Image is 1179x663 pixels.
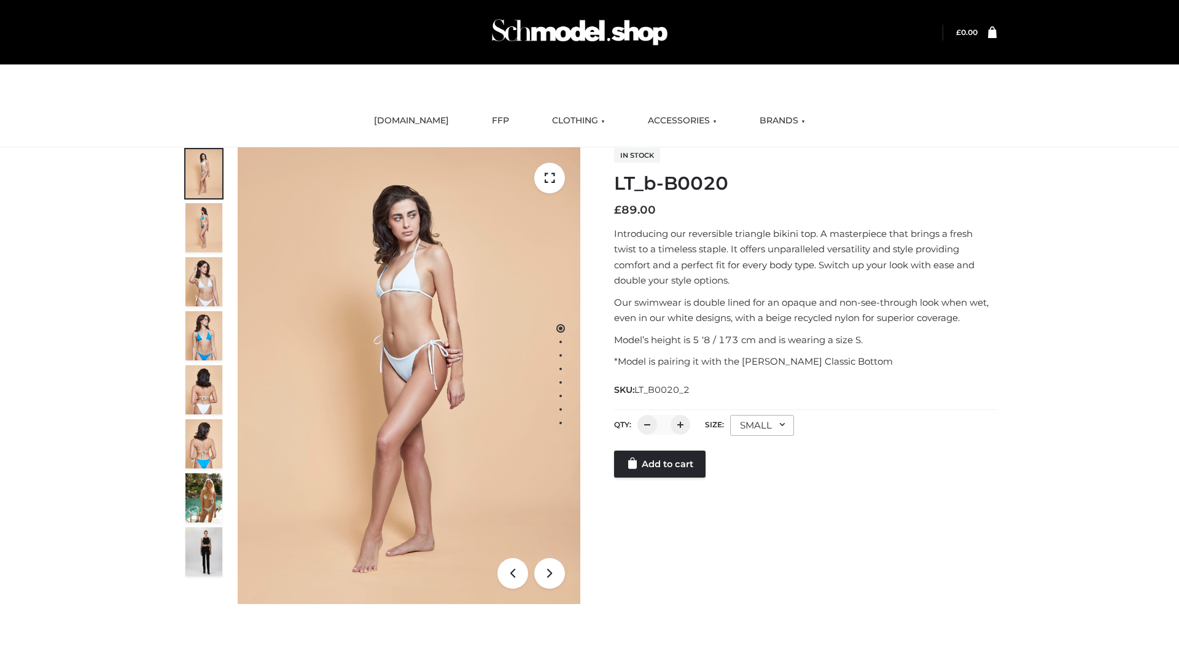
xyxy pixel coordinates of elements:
[185,203,222,252] img: ArielClassicBikiniTop_CloudNine_AzureSky_OW114ECO_2-scaled.jpg
[185,419,222,468] img: ArielClassicBikiniTop_CloudNine_AzureSky_OW114ECO_8-scaled.jpg
[614,173,997,195] h1: LT_b-B0020
[614,148,660,163] span: In stock
[750,107,814,134] a: BRANDS
[185,473,222,522] img: Arieltop_CloudNine_AzureSky2.jpg
[614,203,656,217] bdi: 89.00
[639,107,726,134] a: ACCESSORIES
[614,226,997,289] p: Introducing our reversible triangle bikini top. A masterpiece that brings a fresh twist to a time...
[614,203,621,217] span: £
[956,28,978,37] a: £0.00
[483,107,518,134] a: FFP
[634,384,690,395] span: LT_B0020_2
[614,420,631,429] label: QTY:
[614,382,691,397] span: SKU:
[185,527,222,576] img: 49df5f96394c49d8b5cbdcda3511328a.HD-1080p-2.5Mbps-49301101_thumbnail.jpg
[614,295,997,326] p: Our swimwear is double lined for an opaque and non-see-through look when wet, even in our white d...
[185,311,222,360] img: ArielClassicBikiniTop_CloudNine_AzureSky_OW114ECO_4-scaled.jpg
[365,107,458,134] a: [DOMAIN_NAME]
[614,332,997,348] p: Model’s height is 5 ‘8 / 173 cm and is wearing a size S.
[614,451,706,478] a: Add to cart
[956,28,961,37] span: £
[730,415,794,436] div: SMALL
[614,354,997,370] p: *Model is pairing it with the [PERSON_NAME] Classic Bottom
[956,28,978,37] bdi: 0.00
[705,420,724,429] label: Size:
[185,257,222,306] img: ArielClassicBikiniTop_CloudNine_AzureSky_OW114ECO_3-scaled.jpg
[488,8,672,56] img: Schmodel Admin 964
[238,147,580,604] img: LT_b-B0020
[185,149,222,198] img: ArielClassicBikiniTop_CloudNine_AzureSky_OW114ECO_1-scaled.jpg
[185,365,222,414] img: ArielClassicBikiniTop_CloudNine_AzureSky_OW114ECO_7-scaled.jpg
[543,107,614,134] a: CLOTHING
